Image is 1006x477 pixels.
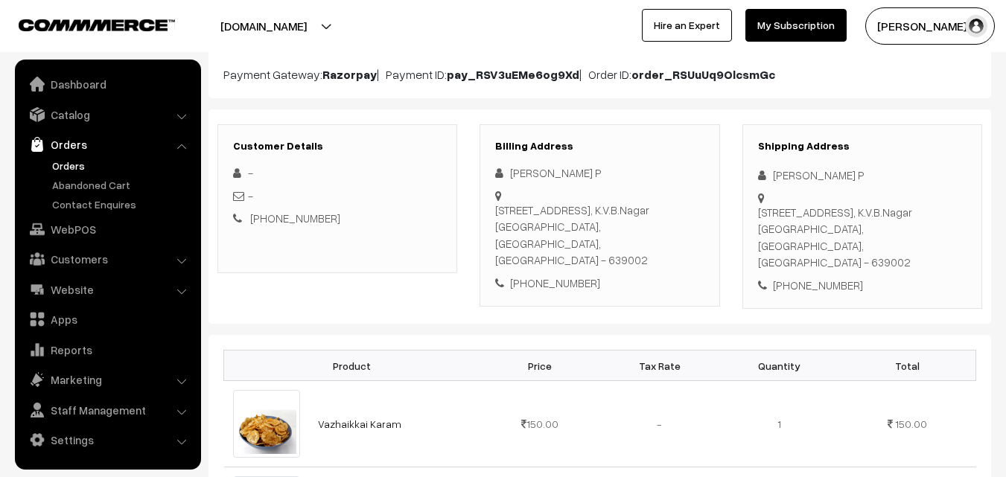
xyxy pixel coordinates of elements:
[223,65,976,83] p: Payment Gateway: | Payment ID: | Order ID:
[19,15,149,33] a: COMMMERCE
[758,204,967,271] div: [STREET_ADDRESS], K.V.B.Nagar [GEOGRAPHIC_DATA], [GEOGRAPHIC_DATA], [GEOGRAPHIC_DATA] - 639002
[758,140,967,153] h3: Shipping Address
[777,417,781,430] span: 1
[521,417,558,430] span: 150.00
[495,275,704,292] div: [PHONE_NUMBER]
[19,246,196,272] a: Customers
[599,381,719,467] td: -
[495,202,704,269] div: [STREET_ADDRESS], K.V.B.Nagar [GEOGRAPHIC_DATA], [GEOGRAPHIC_DATA], [GEOGRAPHIC_DATA] - 639002
[233,390,301,458] img: Vazhaikkai Karam Wepsite3.jpg
[965,15,987,37] img: user
[19,306,196,333] a: Apps
[642,9,732,42] a: Hire an Expert
[19,216,196,243] a: WebPOS
[495,140,704,153] h3: Billing Address
[447,67,579,82] b: pay_RSV3uEMe6og9Xd
[599,350,719,381] th: Tax Rate
[168,7,359,45] button: [DOMAIN_NAME]
[758,167,967,184] div: [PERSON_NAME] P
[19,336,196,363] a: Reports
[480,350,600,381] th: Price
[495,164,704,182] div: [PERSON_NAME] P
[19,131,196,158] a: Orders
[233,140,442,153] h3: Customer Details
[758,277,967,294] div: [PHONE_NUMBER]
[233,188,442,205] div: -
[224,350,480,381] th: Product
[19,366,196,393] a: Marketing
[19,71,196,97] a: Dashboard
[19,101,196,128] a: Catalog
[19,276,196,303] a: Website
[19,426,196,453] a: Settings
[865,7,995,45] button: [PERSON_NAME] s…
[895,417,927,430] span: 150.00
[322,67,377,82] b: Razorpay
[48,177,196,193] a: Abandoned Cart
[250,211,340,225] a: [PHONE_NUMBER]
[48,196,196,212] a: Contact Enquires
[631,67,775,82] b: order_RSUuUq9OlcsmGc
[19,19,175,31] img: COMMMERCE
[839,350,976,381] th: Total
[233,164,442,182] div: -
[719,350,839,381] th: Quantity
[318,417,401,430] a: Vazhaikkai Karam
[19,397,196,423] a: Staff Management
[48,158,196,173] a: Orders
[745,9,847,42] a: My Subscription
